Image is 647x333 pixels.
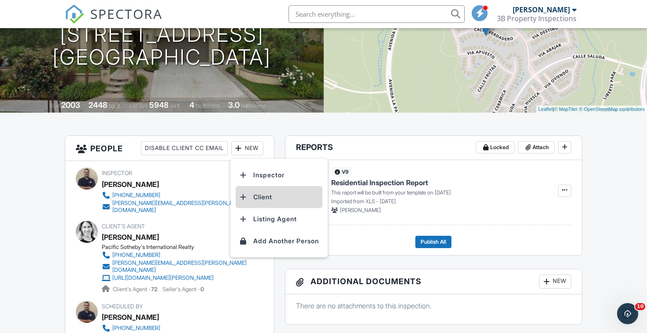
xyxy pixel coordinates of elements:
[102,200,247,214] a: [PERSON_NAME][EMAIL_ADDRESS][PERSON_NAME][DOMAIN_NAME]
[163,286,204,293] span: Seller's Agent -
[129,102,148,109] span: Lot Size
[65,12,163,30] a: SPECTORA
[579,106,645,112] a: © OpenStreetMap contributors
[170,102,181,109] span: sq.ft.
[288,5,465,23] input: Search everything...
[554,106,578,112] a: © MapTiler
[112,260,247,274] div: [PERSON_NAME][EMAIL_ADDRESS][PERSON_NAME][DOMAIN_NAME]
[109,102,121,109] span: sq. ft.
[538,106,553,112] a: Leaflet
[112,200,247,214] div: [PERSON_NAME][EMAIL_ADDRESS][PERSON_NAME][DOMAIN_NAME]
[189,100,194,110] div: 4
[61,100,80,110] div: 2003
[196,102,220,109] span: bedrooms
[617,303,638,324] iframe: Intercom live chat
[241,102,266,109] span: bathrooms
[231,141,263,155] div: New
[635,303,645,310] span: 10
[102,231,159,244] a: [PERSON_NAME]
[102,311,159,324] div: [PERSON_NAME]
[102,324,247,333] a: [PHONE_NUMBER]
[497,14,577,23] div: 3B Property Inspections
[102,303,143,310] span: Scheduled By
[52,23,271,70] h1: [STREET_ADDRESS] [GEOGRAPHIC_DATA]
[112,274,214,282] div: [URL][DOMAIN_NAME][PERSON_NAME]
[102,170,132,176] span: Inspector
[102,244,254,251] div: Pacific Sotheby's International Realty
[102,223,145,230] span: Client's Agent
[112,192,160,199] div: [PHONE_NUMBER]
[102,251,247,260] a: [PHONE_NUMBER]
[112,325,160,332] div: [PHONE_NUMBER]
[90,4,163,23] span: SPECTORA
[513,5,570,14] div: [PERSON_NAME]
[141,141,228,155] div: Disable Client CC Email
[102,274,247,282] a: [URL][DOMAIN_NAME][PERSON_NAME]
[296,301,572,311] p: There are no attachments to this inspection.
[112,252,160,259] div: [PHONE_NUMBER]
[89,100,107,110] div: 2448
[539,274,571,289] div: New
[149,100,169,110] div: 5948
[65,4,84,24] img: The Best Home Inspection Software - Spectora
[102,191,247,200] a: [PHONE_NUMBER]
[102,260,247,274] a: [PERSON_NAME][EMAIL_ADDRESS][PERSON_NAME][DOMAIN_NAME]
[228,100,240,110] div: 3.0
[50,102,60,109] span: Built
[113,286,159,293] span: Client's Agent -
[65,136,274,161] h3: People
[536,106,647,113] div: |
[102,178,159,191] div: [PERSON_NAME]
[151,286,158,293] strong: 72
[285,269,582,294] h3: Additional Documents
[200,286,204,293] strong: 0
